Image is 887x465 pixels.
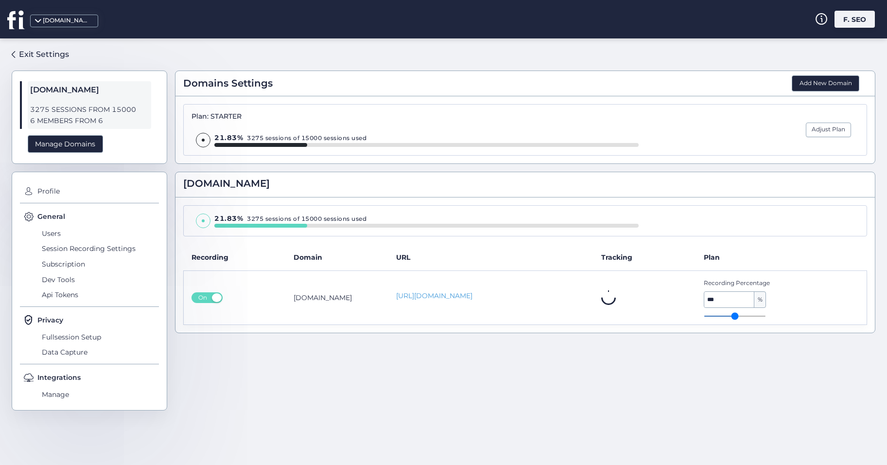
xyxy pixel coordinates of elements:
span: Users [39,226,159,241]
span: On [195,292,210,303]
th: Plan [696,244,867,271]
a: [URL][DOMAIN_NAME] [396,291,586,301]
div: 3275 sessions of 15000 sessions used [214,214,638,224]
span: [DOMAIN_NAME] [30,84,149,96]
span: Manage [39,387,159,402]
th: Tracking [593,244,696,271]
span: Privacy [37,315,63,325]
span: Fullsession Setup [39,329,159,345]
span: Session Recording Settings [39,241,159,257]
span: 21.83% [214,214,243,223]
span: Subscription [39,256,159,272]
td: [DOMAIN_NAME] [286,270,388,324]
span: Integrations [37,372,81,383]
th: Domain [286,244,388,271]
a: Exit Settings [12,46,69,63]
span: 6 MEMBERS FROM 6 [30,115,149,126]
div: Exit Settings [19,48,69,60]
button: Adjust Plan [806,123,851,137]
div: F. SEO [835,11,875,28]
span: [DOMAIN_NAME] [183,176,270,191]
div: Manage Domains [28,135,103,153]
div: 3275 sessions of 15000 sessions used [214,133,638,143]
span: Api Tokens [39,287,159,303]
span: Domains Settings [183,76,273,91]
div: Plan: STARTER [191,112,639,121]
span: Profile [35,184,159,199]
button: Add New Domain [792,75,859,92]
div: [DOMAIN_NAME] [43,16,91,25]
span: 21.83% [214,133,243,142]
span: 3275 SESSIONS FROM 15000 [30,104,149,115]
span: Recording Percentage [704,279,828,288]
th: URL [388,244,593,271]
span: General [37,211,65,222]
span: % [754,292,765,307]
button: On [191,292,223,303]
span: Data Capture [39,345,159,360]
span: Dev Tools [39,272,159,287]
th: Recording [184,244,286,271]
